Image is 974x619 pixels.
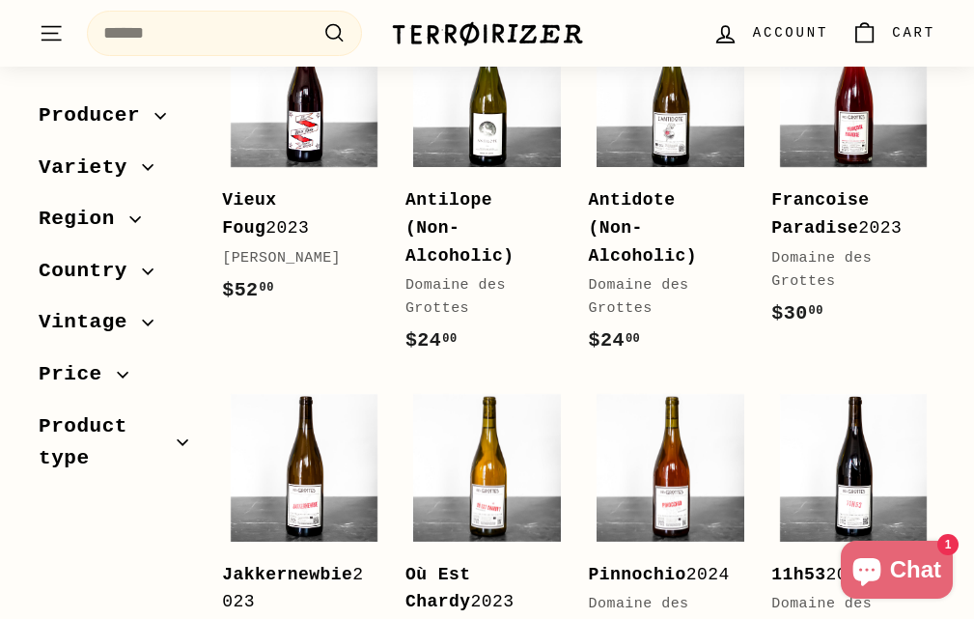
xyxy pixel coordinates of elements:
b: Pinnochio [589,565,686,584]
button: Country [39,250,191,302]
a: Vieux Foug2023[PERSON_NAME] [222,12,386,325]
span: $30 [771,302,823,324]
a: Francoise Paradise2023Domaine des Grottes [771,12,935,349]
span: Variety [39,152,142,184]
b: 11h53 [771,565,825,584]
sup: 00 [260,281,274,295]
button: Product type [39,406,191,490]
span: Country [39,255,142,288]
div: 2023 [771,561,916,589]
div: 2023 [771,186,916,242]
a: Cart [840,5,947,62]
span: Product type [39,410,177,475]
sup: 00 [809,304,823,318]
a: Account [701,5,840,62]
span: Price [39,358,117,391]
b: Antilope (Non-Alcoholic) [405,190,515,266]
button: Producer [39,95,191,147]
b: Antidote (Non-Alcoholic) [589,190,698,266]
sup: 00 [626,332,640,346]
button: Vintage [39,301,191,353]
button: Price [39,353,191,406]
div: 2023 [405,561,550,617]
div: Domaine des Grottes [405,274,550,321]
span: Vintage [39,306,142,339]
span: $24 [405,329,458,352]
b: Vieux Foug [222,190,276,238]
span: Region [39,203,129,236]
button: Region [39,198,191,250]
span: Producer [39,99,154,132]
span: $52 [222,279,274,301]
span: Account [753,22,828,43]
div: Domaine des Grottes [771,247,916,294]
div: 2024 [589,561,734,589]
b: Où Est Chardy [405,565,471,612]
inbox-online-store-chat: Shopify online store chat [835,541,959,604]
sup: 00 [442,332,457,346]
b: Francoise Paradise [771,190,869,238]
a: Antilope (Non-Alcoholic) Domaine des Grottes [405,12,570,377]
span: Cart [892,22,935,43]
button: Variety [39,147,191,199]
div: Domaine des Grottes [589,274,734,321]
div: 2023 [222,186,367,242]
div: [PERSON_NAME] [222,247,367,270]
div: 2023 [222,561,367,617]
a: Antidote (Non-Alcoholic) Domaine des Grottes [589,12,753,377]
b: Jakkernewbie [222,565,352,584]
span: $24 [589,329,641,352]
